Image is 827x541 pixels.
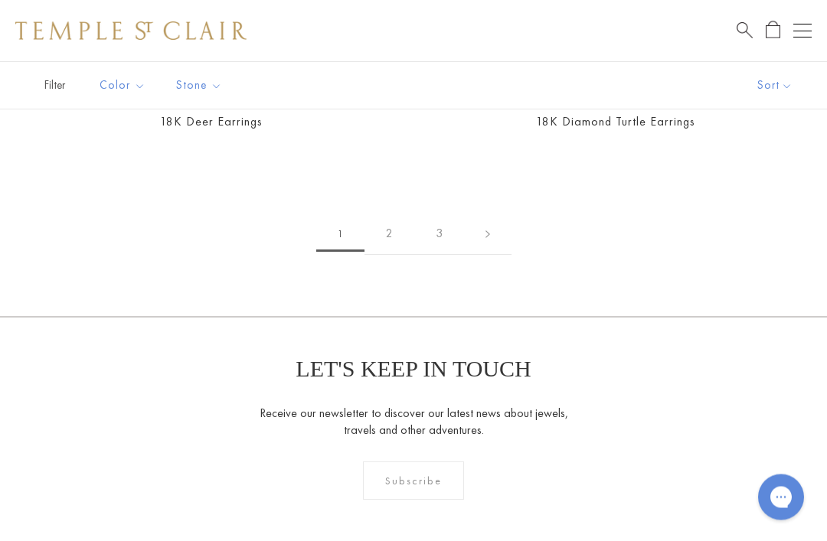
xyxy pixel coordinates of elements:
span: Stone [168,76,234,95]
a: 18K Diamond Turtle Earrings [536,114,695,130]
div: Subscribe [363,462,465,500]
a: Open Shopping Bag [766,21,780,40]
a: 2 [364,213,414,256]
span: 1 [316,217,364,253]
iframe: Gorgias live chat messenger [750,469,812,526]
a: 18K Deer Earrings [160,114,263,130]
a: Search [737,21,753,40]
p: Receive our newsletter to discover our latest news about jewels, travels and other adventures. [259,406,569,439]
button: Show sort by [723,62,827,109]
img: Temple St. Clair [15,21,247,40]
button: Stone [165,68,234,103]
p: LET'S KEEP IN TOUCH [296,357,531,383]
a: 3 [414,213,464,256]
a: Next page [464,213,512,256]
button: Color [88,68,157,103]
span: Color [92,76,157,95]
button: Open navigation [793,21,812,40]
